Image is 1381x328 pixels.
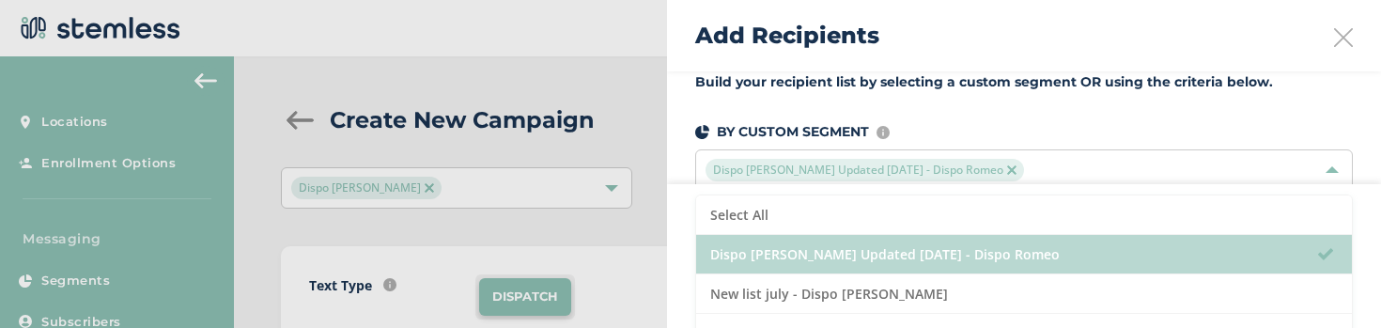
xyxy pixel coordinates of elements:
[1007,165,1016,175] img: icon-close-accent-8a337256.svg
[1287,238,1381,328] iframe: Chat Widget
[706,159,1024,181] span: Dispo [PERSON_NAME] Updated [DATE] - Dispo Romeo
[717,122,869,142] p: BY CUSTOM SEGMENT
[695,72,1353,92] label: Build your recipient list by selecting a custom segment OR using the criteria below.
[695,125,709,139] img: icon-segments-dark-074adb27.svg
[696,274,1352,314] li: New list july - Dispo [PERSON_NAME]
[695,19,879,53] h2: Add Recipients
[696,195,1352,235] li: Select All
[696,235,1352,274] li: Dispo [PERSON_NAME] Updated [DATE] - Dispo Romeo
[877,126,890,139] img: icon-info-236977d2.svg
